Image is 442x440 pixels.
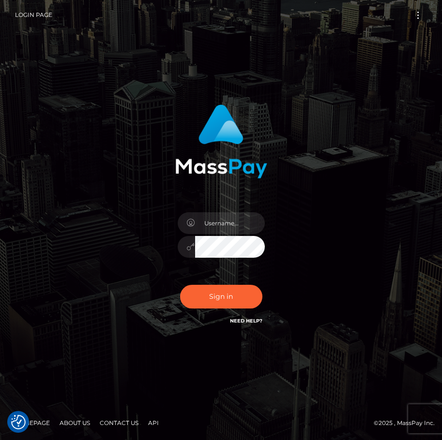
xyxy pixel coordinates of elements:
a: Contact Us [96,415,142,430]
a: Login Page [15,5,52,25]
div: © 2025 , MassPay Inc. [7,418,435,428]
a: Homepage [11,415,54,430]
img: MassPay Login [175,104,267,178]
a: API [144,415,163,430]
button: Consent Preferences [11,415,26,429]
button: Toggle navigation [409,9,427,22]
a: About Us [56,415,94,430]
a: Need Help? [230,318,262,324]
input: Username... [195,212,265,234]
button: Sign in [180,285,262,308]
img: Revisit consent button [11,415,26,429]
